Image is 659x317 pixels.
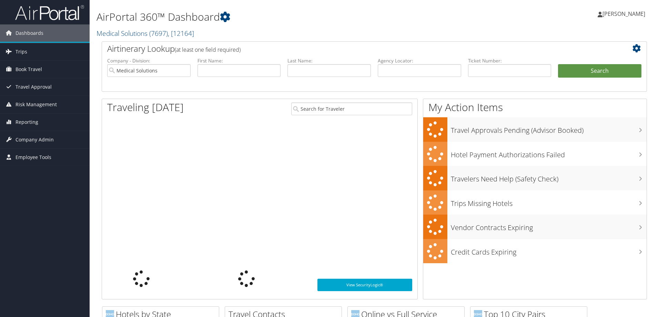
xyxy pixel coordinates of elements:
h3: Travel Approvals Pending (Advisor Booked) [451,122,647,135]
label: Company - Division: [107,57,191,64]
h3: Trips Missing Hotels [451,195,647,208]
span: Employee Tools [16,149,51,166]
h2: Airtinerary Lookup [107,43,596,55]
a: Travel Approvals Pending (Advisor Booked) [423,117,647,142]
a: Trips Missing Hotels [423,190,647,215]
span: Book Travel [16,61,42,78]
span: Risk Management [16,96,57,113]
span: ( 7697 ) [149,29,168,38]
label: Last Name: [287,57,371,64]
h1: AirPortal 360™ Dashboard [97,10,467,24]
a: Vendor Contracts Expiring [423,215,647,239]
a: Credit Cards Expiring [423,239,647,264]
span: Trips [16,43,27,60]
h3: Credit Cards Expiring [451,244,647,257]
a: Travelers Need Help (Safety Check) [423,166,647,190]
label: Ticket Number: [468,57,551,64]
a: [PERSON_NAME] [598,3,652,24]
button: Search [558,64,641,78]
span: Reporting [16,113,38,131]
span: [PERSON_NAME] [602,10,645,18]
label: Agency Locator: [378,57,461,64]
h1: Traveling [DATE] [107,100,184,115]
a: Hotel Payment Authorizations Failed [423,142,647,166]
span: , [ 12164 ] [168,29,194,38]
span: (at least one field required) [175,46,241,53]
a: View SecurityLogic® [317,279,412,291]
h1: My Action Items [423,100,647,115]
h3: Travelers Need Help (Safety Check) [451,171,647,184]
span: Travel Approval [16,78,52,96]
a: Medical Solutions [97,29,194,38]
h3: Vendor Contracts Expiring [451,219,647,232]
img: airportal-logo.png [15,4,84,21]
input: Search for Traveler [291,102,412,115]
label: First Name: [197,57,281,64]
span: Company Admin [16,131,54,148]
span: Dashboards [16,24,43,42]
h3: Hotel Payment Authorizations Failed [451,147,647,160]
